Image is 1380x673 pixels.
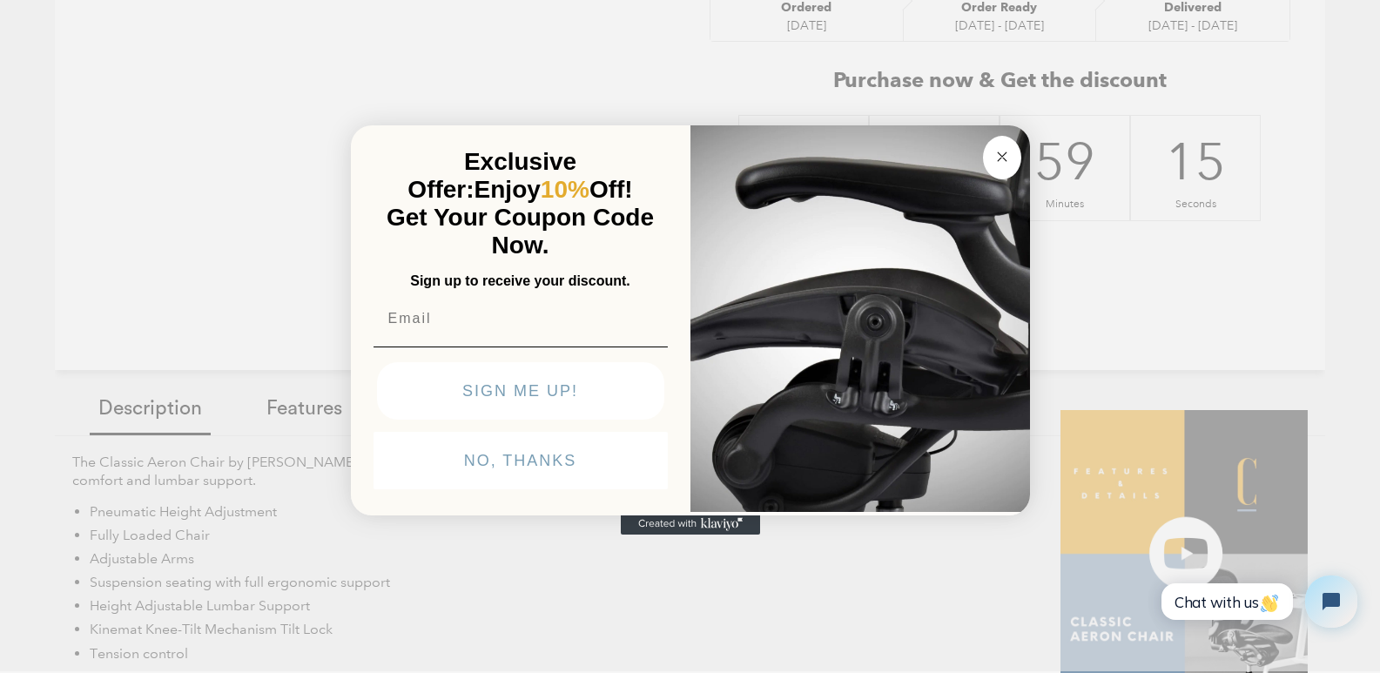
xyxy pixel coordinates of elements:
[374,301,668,336] input: Email
[1148,561,1372,643] iframe: Tidio Chat
[410,273,629,288] span: Sign up to receive your discount.
[407,148,576,203] span: Exclusive Offer:
[541,176,589,203] span: 10%
[690,122,1030,512] img: 92d77583-a095-41f6-84e7-858462e0427a.jpeg
[374,432,668,489] button: NO, THANKS
[377,362,664,420] button: SIGN ME UP!
[983,136,1021,179] button: Close dialog
[475,176,633,203] span: Enjoy Off!
[621,514,760,535] a: Created with Klaviyo - opens in a new tab
[387,204,654,259] span: Get Your Coupon Code Now.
